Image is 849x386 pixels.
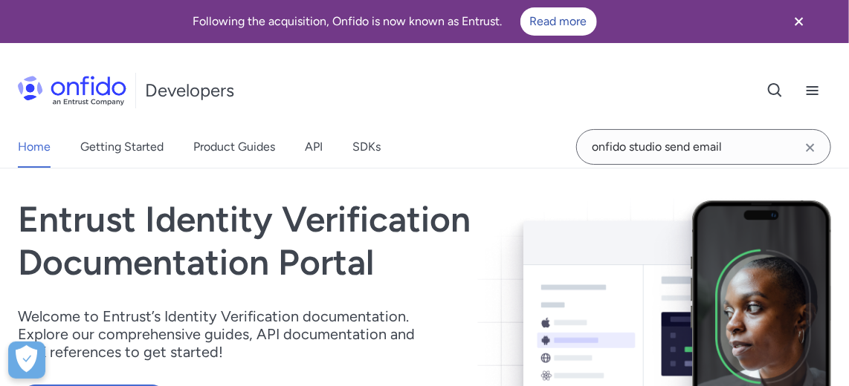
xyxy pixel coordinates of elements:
div: Preferencias de cookies [8,341,45,379]
a: Read more [520,7,597,36]
button: Open navigation menu button [794,72,831,109]
svg: Clear search field button [801,139,819,157]
a: Product Guides [193,126,275,168]
h1: Entrust Identity Verification Documentation Portal [18,198,587,284]
svg: Open search button [766,82,784,99]
h1: Developers [145,79,234,102]
button: Abrir preferencias [8,341,45,379]
img: Onfido Logo [18,76,126,105]
button: Open search button [757,72,794,109]
input: Onfido search input field [576,129,831,165]
div: Following the acquisition, Onfido is now known as Entrust. [18,7,772,36]
svg: Open navigation menu button [804,82,821,99]
a: SDKs [352,126,381,168]
a: Getting Started [80,126,164,168]
a: API [305,126,323,168]
a: Home [18,126,51,168]
svg: Close banner [790,13,808,30]
button: Close banner [772,3,827,40]
p: Welcome to Entrust’s Identity Verification documentation. Explore our comprehensive guides, API d... [18,307,434,361]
